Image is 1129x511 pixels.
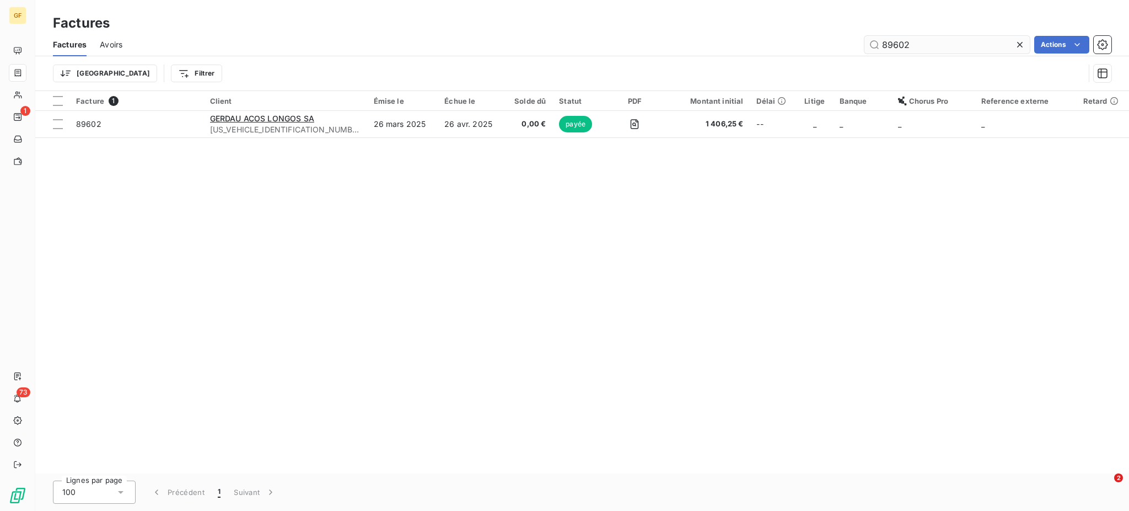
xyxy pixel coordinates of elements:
[218,487,221,498] span: 1
[670,97,743,105] div: Montant initial
[210,114,314,123] span: GERDAU ACOS LONGOS SA
[53,13,110,33] h3: Factures
[1114,473,1123,482] span: 2
[210,97,361,105] div: Client
[559,97,599,105] div: Statut
[612,97,658,105] div: PDF
[76,97,104,105] span: Facture
[1083,97,1122,105] div: Retard
[670,119,743,130] span: 1 406,25 €
[981,97,1070,105] div: Reference externe
[76,119,101,129] span: 89602
[210,124,361,135] span: [US_VEHICLE_IDENTIFICATION_NUMBER]
[17,387,30,397] span: 73
[750,111,796,137] td: --
[1034,36,1089,54] button: Actions
[62,487,76,498] span: 100
[444,97,497,105] div: Échue le
[840,97,885,105] div: Banque
[559,116,592,132] span: payée
[840,119,843,129] span: _
[367,111,438,137] td: 26 mars 2025
[803,97,826,105] div: Litige
[981,119,985,129] span: _
[20,106,30,116] span: 1
[864,36,1030,54] input: Rechercher
[1092,473,1118,500] iframe: Intercom live chat
[144,481,211,504] button: Précédent
[510,97,546,105] div: Solde dû
[171,65,222,82] button: Filtrer
[898,119,901,129] span: _
[756,97,789,105] div: Délai
[227,481,283,504] button: Suivant
[53,39,87,50] span: Factures
[100,39,122,50] span: Avoirs
[438,111,504,137] td: 26 avr. 2025
[53,65,157,82] button: [GEOGRAPHIC_DATA]
[211,481,227,504] button: 1
[9,7,26,24] div: GF
[898,97,968,105] div: Chorus Pro
[109,96,119,106] span: 1
[813,119,816,129] span: _
[374,97,432,105] div: Émise le
[510,119,546,130] span: 0,00 €
[9,487,26,504] img: Logo LeanPay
